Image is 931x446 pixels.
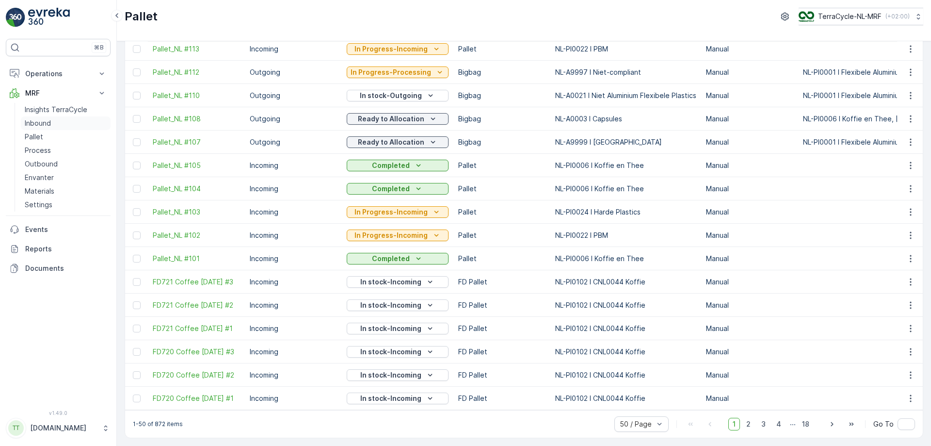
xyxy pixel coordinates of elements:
td: Manual [701,270,798,294]
span: FD720 Coffee [DATE] #2 [153,370,240,380]
a: Events [6,220,111,239]
a: Pallet_NL #101 [153,254,240,264]
td: Bigbag [453,131,550,154]
p: Outbound [25,159,58,169]
a: Pallet_NL #108 [153,114,240,124]
td: Incoming [245,37,342,61]
td: NL-PI0102 I CNL0044 Koffie [550,270,701,294]
p: 1-50 of 872 items [133,420,183,428]
button: Operations [6,64,111,83]
button: In Progress-Incoming [347,43,449,55]
img: logo_light-DOdMpM7g.png [28,8,70,27]
span: 2 [742,418,755,430]
div: Toggle Row Selected [133,138,141,146]
td: Pallet [453,154,550,177]
p: In Progress-Incoming [354,207,428,217]
button: In Progress-Processing [347,66,449,78]
a: Pallet_NL #110 [153,91,240,100]
td: Outgoing [245,84,342,107]
a: Envanter [21,171,111,184]
div: Toggle Row Selected [133,162,141,169]
td: Incoming [245,363,342,387]
span: Pallet_NL #112 [153,67,240,77]
button: In Progress-Incoming [347,206,449,218]
p: TerraCycle-NL-MRF [818,12,882,21]
p: In stock-Incoming [360,300,421,310]
td: FD Pallet [453,363,550,387]
div: Toggle Row Selected [133,301,141,309]
a: Documents [6,259,111,278]
a: Insights TerraCycle [21,103,111,116]
button: TerraCycle-NL-MRF(+02:00) [799,8,923,25]
td: Incoming [245,340,342,363]
button: MRF [6,83,111,103]
div: Toggle Row Selected [133,395,141,402]
button: In stock-Incoming [347,323,449,334]
p: MRF [25,88,91,98]
td: Manual [701,317,798,340]
td: FD Pallet [453,270,550,294]
td: Incoming [245,247,342,270]
p: Inbound [25,118,51,128]
button: Completed [347,160,449,171]
a: Materials [21,184,111,198]
p: Operations [25,69,91,79]
td: Manual [701,387,798,410]
div: Toggle Row Selected [133,68,141,76]
img: TC_v739CUj.png [799,11,814,22]
td: NL-PI0006 I Koffie en Thee [550,177,701,200]
td: NL-A9997 I Niet-compliant [550,61,701,84]
button: In Progress-Incoming [347,230,449,241]
td: FD Pallet [453,294,550,317]
div: Toggle Row Selected [133,325,141,332]
a: Outbound [21,157,111,171]
td: NL-A0003 I Capsules [550,107,701,131]
a: Pallet_NL #113 [153,44,240,54]
div: Toggle Row Selected [133,231,141,239]
div: TT [8,420,24,436]
td: NL-PI0102 I CNL0044 Koffie [550,363,701,387]
p: [DOMAIN_NAME] [30,423,97,433]
td: NL-A9999 I [GEOGRAPHIC_DATA] [550,131,701,154]
a: Pallet_NL #105 [153,161,240,170]
a: FD720 Coffee 21.08.25 #3 [153,347,240,357]
td: Incoming [245,294,342,317]
p: Insights TerraCycle [25,105,87,115]
a: Pallet_NL #103 [153,207,240,217]
div: Toggle Row Selected [133,92,141,99]
a: Process [21,144,111,157]
span: v 1.49.0 [6,410,111,416]
span: Pallet_NL #104 [153,184,240,194]
p: Settings [25,200,52,210]
span: 1 [728,418,740,430]
td: NL-A0021 I Niet Aluminium Flexibele Plastics [550,84,701,107]
td: Incoming [245,387,342,410]
button: In stock-Incoming [347,346,449,358]
td: Manual [701,340,798,363]
td: FD Pallet [453,317,550,340]
p: Reports [25,244,107,254]
button: In stock-Incoming [347,369,449,381]
td: Incoming [245,224,342,247]
td: FD Pallet [453,340,550,363]
td: NL-PI0102 I CNL0044 Koffie [550,294,701,317]
td: Incoming [245,177,342,200]
td: Outgoing [245,131,342,154]
div: Toggle Row Selected [133,185,141,193]
td: Bigbag [453,107,550,131]
td: Manual [701,107,798,131]
span: FD721 Coffee [DATE] #2 [153,300,240,310]
td: Bigbag [453,84,550,107]
a: Pallet_NL #102 [153,231,240,240]
p: In stock-Incoming [360,324,421,333]
button: In stock-Incoming [347,276,449,288]
button: TT[DOMAIN_NAME] [6,418,111,438]
button: In stock-Incoming [347,393,449,404]
a: FD720 Coffee 21.08.25 #2 [153,370,240,380]
td: NL-PI0024 I Harde Plastics [550,200,701,224]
